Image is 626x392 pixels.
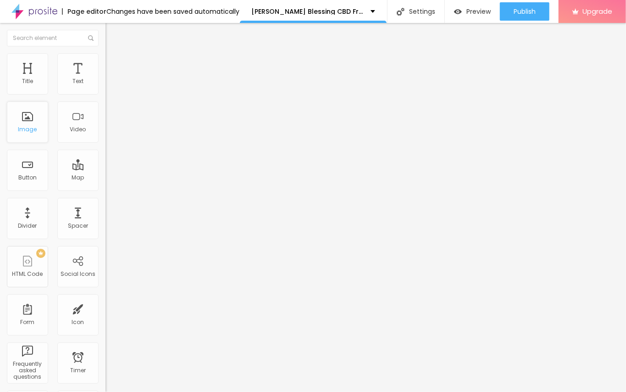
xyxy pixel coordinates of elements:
[454,8,462,16] img: view-1.svg
[68,223,88,229] div: Spacer
[18,126,37,133] div: Image
[582,7,612,15] span: Upgrade
[7,30,99,46] input: Search element
[72,319,84,325] div: Icon
[21,319,35,325] div: Form
[514,8,536,15] span: Publish
[88,35,94,41] img: Icone
[61,271,95,277] div: Social Icons
[105,23,626,392] iframe: Editor
[72,78,83,84] div: Text
[18,223,37,229] div: Divider
[9,361,45,381] div: Frequently asked questions
[72,174,84,181] div: Map
[445,2,500,21] button: Preview
[22,78,33,84] div: Title
[70,367,86,374] div: Timer
[18,174,37,181] div: Button
[70,126,86,133] div: Video
[466,8,491,15] span: Preview
[397,8,404,16] img: Icone
[62,8,106,15] div: Page editor
[500,2,549,21] button: Publish
[251,8,364,15] p: [PERSON_NAME] Blessing CBD Fruit Gummies
[12,271,43,277] div: HTML Code
[106,8,239,15] div: Changes have been saved automatically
